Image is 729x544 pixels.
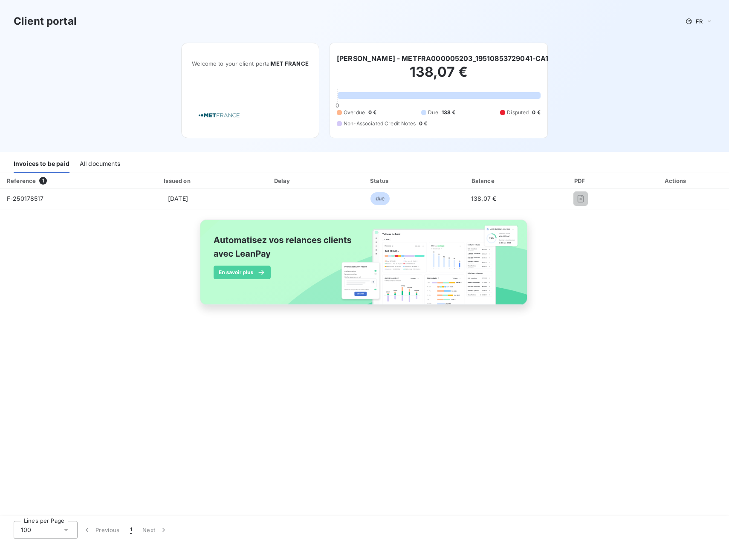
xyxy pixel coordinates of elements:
button: Previous [78,521,125,539]
div: Status [332,177,428,185]
span: Overdue [344,109,365,116]
span: 1 [39,177,47,185]
span: 0 € [532,109,540,116]
div: Issued on [122,177,234,185]
span: 0 € [368,109,376,116]
div: Actions [625,177,727,185]
span: 1 [130,526,132,534]
h3: Client portal [14,14,77,29]
button: 1 [125,521,137,539]
span: F-250178517 [7,195,44,202]
div: Balance [431,177,536,185]
span: 138 € [442,109,456,116]
img: Company logo [192,103,246,127]
div: Reference [7,177,36,184]
span: Non-Associated Credit Notes [344,120,416,127]
span: 138,07 € [471,195,496,202]
img: banner [192,214,537,319]
span: MET FRANCE [271,60,309,67]
h6: [PERSON_NAME] - METFRA000005203_19510853729041-CA1 [337,53,549,64]
div: PDF [539,177,622,185]
h2: 138,07 € [337,64,541,89]
div: Invoices to be paid [14,155,69,173]
span: 100 [21,526,31,534]
span: FR [696,18,703,25]
span: 0 [336,102,339,109]
span: 0 € [419,120,427,127]
div: Delay [237,177,329,185]
button: Next [137,521,173,539]
span: Welcome to your client portal [192,60,309,67]
span: [DATE] [168,195,188,202]
span: Disputed [507,109,529,116]
span: due [370,192,390,205]
div: All documents [80,155,120,173]
span: Due [428,109,438,116]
